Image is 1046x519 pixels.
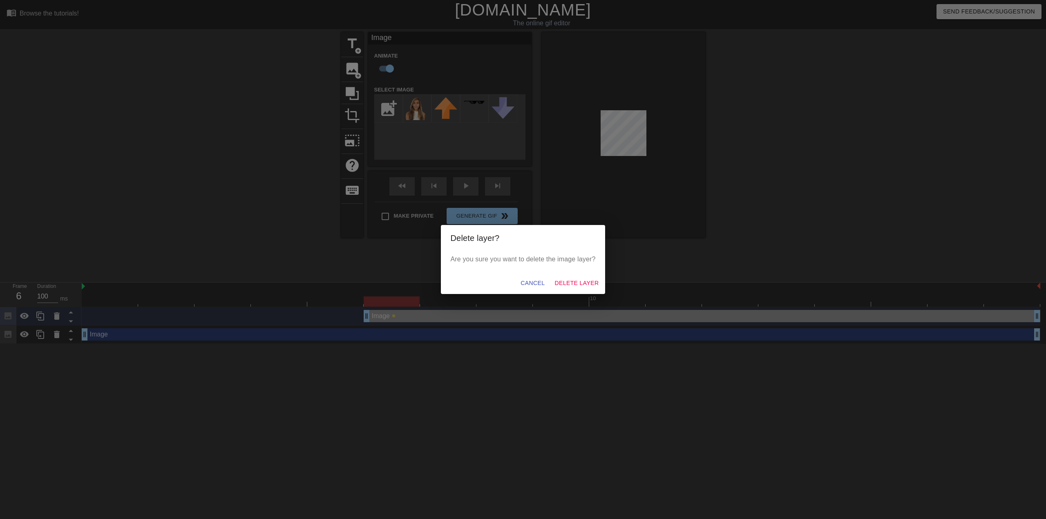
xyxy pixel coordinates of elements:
button: Cancel [517,276,548,291]
button: Delete Layer [551,276,602,291]
p: Are you sure you want to delete the image layer? [451,254,596,264]
h2: Delete layer? [451,232,596,245]
span: Cancel [521,278,545,288]
span: Delete Layer [554,278,599,288]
